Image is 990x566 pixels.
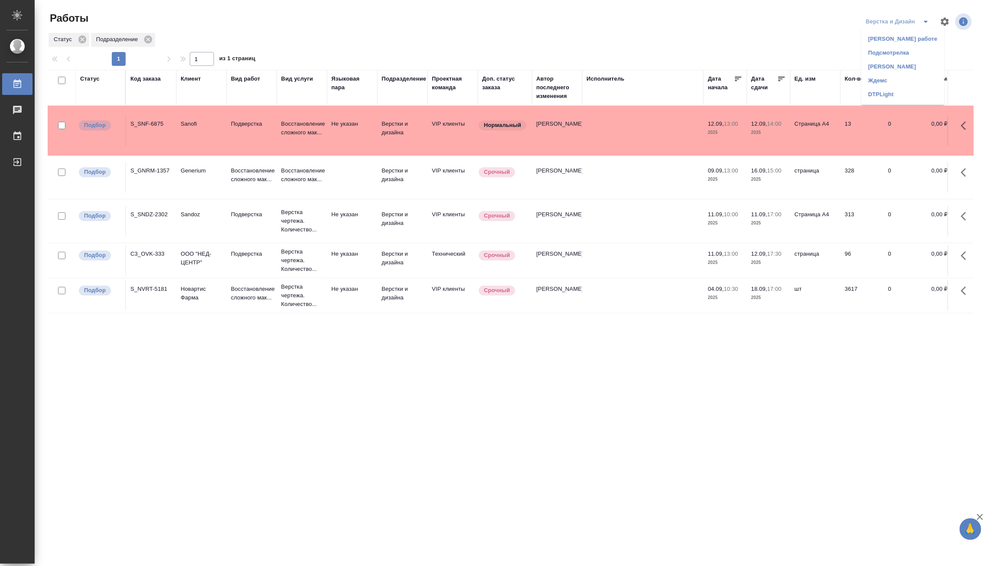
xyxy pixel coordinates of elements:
p: 13:00 [724,120,738,127]
li: DTPLight [861,88,945,101]
div: Статус [49,33,89,47]
p: Восстановление сложного мак... [281,120,323,137]
td: 0 [884,245,927,276]
div: S_SNDZ-2302 [130,210,172,219]
p: 12.09, [751,250,767,257]
li: Подсмотрелка [861,46,945,60]
td: [PERSON_NAME] [532,280,582,311]
button: Здесь прячутся важные кнопки [956,206,977,227]
p: Нормальный [484,121,521,130]
div: Подразделение [382,75,426,83]
td: 0,00 ₽ [927,115,971,146]
p: Подбор [84,286,106,295]
td: 0,00 ₽ [927,206,971,236]
p: Подразделение [96,35,141,44]
div: Можно подбирать исполнителей [78,250,121,261]
p: Верстка чертежа. Количество... [281,247,323,273]
p: 04.09, [708,286,724,292]
td: Страница А4 [790,115,841,146]
td: шт [790,280,841,311]
li: [PERSON_NAME] [861,60,945,74]
p: 11.09, [708,250,724,257]
p: 2025 [708,128,743,137]
p: 10:00 [724,211,738,218]
div: Доп. статус заказа [482,75,528,92]
div: Вид услуги [281,75,313,83]
span: 🙏 [963,520,978,538]
p: 18.09, [751,286,767,292]
p: 15:00 [767,167,782,174]
p: ООО "НЕД-ЦЕНТР" [181,250,222,267]
p: 11.09, [708,211,724,218]
span: Работы [48,11,88,25]
td: Верстки и дизайна [377,115,428,146]
td: [PERSON_NAME] [532,206,582,236]
div: Подразделение [91,33,155,47]
p: Срочный [484,251,510,260]
td: 0,00 ₽ [927,162,971,192]
p: Верстка чертежа. Количество... [281,283,323,309]
p: Восстановление сложного мак... [281,166,323,184]
div: S_SNF-6875 [130,120,172,128]
td: Технический [428,245,478,276]
td: Не указан [327,245,377,276]
div: S_NVRT-5181 [130,285,172,293]
div: Код заказа [130,75,161,83]
p: 17:00 [767,211,782,218]
td: 0,00 ₽ [927,245,971,276]
td: Не указан [327,280,377,311]
p: Подбор [84,211,106,220]
p: Sandoz [181,210,222,219]
p: Подверстка [231,120,273,128]
p: Подбор [84,251,106,260]
div: Можно подбирать исполнителей [78,210,121,222]
div: Ед. изм [795,75,816,83]
p: Sanofi [181,120,222,128]
td: Не указан [327,206,377,236]
div: Можно подбирать исполнителей [78,120,121,131]
td: VIP клиенты [428,206,478,236]
p: 17:00 [767,286,782,292]
td: 96 [841,245,884,276]
td: Верстки и дизайна [377,162,428,192]
td: [PERSON_NAME] [532,115,582,146]
p: 2025 [751,175,786,184]
p: Срочный [484,211,510,220]
div: Автор последнего изменения [536,75,578,101]
td: Страница А4 [790,206,841,236]
p: Подбор [84,168,106,176]
td: страница [790,245,841,276]
li: [PERSON_NAME] работе [861,32,945,46]
p: Срочный [484,286,510,295]
div: Дата начала [708,75,734,92]
p: 12.09, [708,120,724,127]
div: split button [864,15,935,29]
p: Подверстка [231,250,273,258]
p: Восстановление сложного мак... [231,166,273,184]
p: 2025 [708,175,743,184]
div: Проектная команда [432,75,474,92]
p: Восстановление сложного мак... [231,285,273,302]
p: Срочный [484,168,510,176]
div: S_GNRM-1357 [130,166,172,175]
td: VIP клиенты [428,280,478,311]
p: 17:30 [767,250,782,257]
button: 🙏 [960,518,981,540]
p: 11.09, [751,211,767,218]
p: 2025 [708,258,743,267]
button: Здесь прячутся важные кнопки [956,280,977,301]
p: 14:00 [767,120,782,127]
p: 10:30 [724,286,738,292]
p: Подбор [84,121,106,130]
p: 13:00 [724,167,738,174]
td: 13 [841,115,884,146]
td: 313 [841,206,884,236]
p: Подверстка [231,210,273,219]
td: 0,00 ₽ [927,280,971,311]
td: Не указан [327,115,377,146]
div: Статус [80,75,100,83]
div: Можно подбирать исполнителей [78,166,121,178]
td: Верстки и дизайна [377,245,428,276]
td: 0 [884,206,927,236]
p: 2025 [708,219,743,228]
